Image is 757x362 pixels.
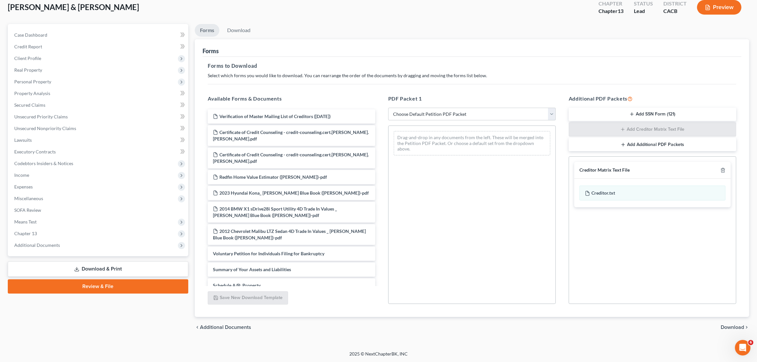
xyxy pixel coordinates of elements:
[14,79,51,84] span: Personal Property
[663,7,687,15] div: CACB
[744,325,749,330] i: chevron_right
[208,72,736,79] p: Select which forms you would like to download. You can rearrange the order of the documents by dr...
[14,114,68,119] span: Unsecured Priority Claims
[9,99,188,111] a: Secured Claims
[200,325,251,330] span: Additional Documents
[222,24,256,37] a: Download
[14,55,41,61] span: Client Profile
[213,206,337,218] span: 2014 BMW X1 sDrive28i Sport Utility 4D Trade In Values _ [PERSON_NAME] Blue Book ([PERSON_NAME])-pdf
[569,108,736,121] button: Add SSN Form (121)
[579,186,726,200] div: Creditor.txt
[213,228,366,240] span: 2012 Chevrolet Malibu LTZ Sedan 4D Trade In Values _ [PERSON_NAME] Blue Book ([PERSON_NAME])-pdf
[14,161,73,166] span: Codebtors Insiders & Notices
[203,47,219,55] div: Forms
[208,291,288,305] button: Save New Download Template
[213,267,291,272] span: Summary of Your Assets and Liabilities
[14,126,76,131] span: Unsecured Nonpriority Claims
[8,2,139,12] span: [PERSON_NAME] & [PERSON_NAME]
[219,174,327,180] span: Redfin Home Value Estimator ([PERSON_NAME])-pdf
[14,32,47,38] span: Case Dashboard
[9,111,188,123] a: Unsecured Priority Claims
[14,137,32,143] span: Lawsuits
[8,279,188,294] a: Review & File
[721,325,744,330] span: Download
[195,24,219,37] a: Forms
[195,325,200,330] i: chevron_left
[735,340,751,356] iframe: Intercom live chat
[394,131,550,155] div: Drag-and-drop in any documents from the left. These will be merged into the Petition PDF Packet. ...
[599,7,623,15] div: Chapter
[9,29,188,41] a: Case Dashboard
[9,204,188,216] a: SOFA Review
[14,90,50,96] span: Property Analysis
[14,149,56,154] span: Executory Contracts
[721,325,749,330] button: Download chevron_right
[219,190,369,196] span: 2023 Hyundai Kona_ [PERSON_NAME] Blue Book ([PERSON_NAME])-pdf
[14,184,33,189] span: Expenses
[579,167,630,173] div: Creditor Matrix Text File
[9,41,188,53] a: Credit Report
[14,196,43,201] span: Miscellaneous
[9,88,188,99] a: Property Analysis
[213,129,369,141] span: Certificate of Credit Counseling - credit-counseling.cert.[PERSON_NAME].[PERSON_NAME].pdf
[14,44,42,49] span: Credit Report
[14,172,29,178] span: Income
[388,95,556,103] h5: PDF Packet 1
[14,231,37,236] span: Chapter 13
[569,138,736,151] button: Add Additional PDF Packets
[634,7,653,15] div: Lead
[208,62,736,70] h5: Forms to Download
[14,242,60,248] span: Additional Documents
[14,219,37,224] span: Means Test
[9,146,188,158] a: Executory Contracts
[9,123,188,134] a: Unsecured Nonpriority Claims
[569,95,736,103] h5: Additional PDF Packets
[748,340,753,345] span: 6
[213,152,369,164] span: Certificate of Credit Counseling - credit-counseling.cert.[PERSON_NAME].[PERSON_NAME].pdf
[213,251,324,256] span: Voluntary Petition for Individuals Filing for Bankruptcy
[213,283,261,288] span: Schedule A/B: Property
[14,102,45,108] span: Secured Claims
[9,134,188,146] a: Lawsuits
[219,114,331,119] span: Verification of Master Mailing List of Creditors ([DATE])
[195,325,251,330] a: chevron_left Additional Documents
[14,67,42,73] span: Real Property
[14,207,41,213] span: SOFA Review
[208,95,375,103] h5: Available Forms & Documents
[8,261,188,277] a: Download & Print
[618,8,623,14] span: 13
[569,122,736,137] button: Add Creditor Matrix Text File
